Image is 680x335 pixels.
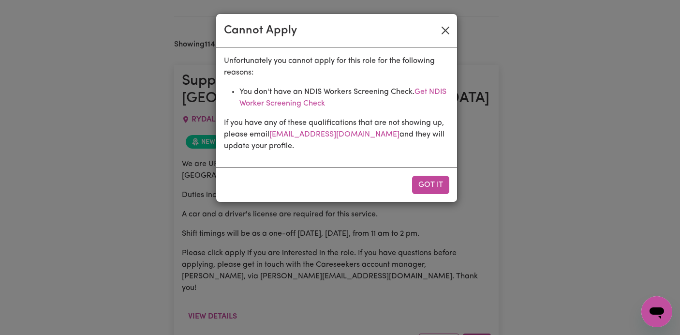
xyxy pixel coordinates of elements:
[641,296,672,327] iframe: Button to launch messaging window
[224,117,449,152] p: If you have any of these qualifications that are not showing up, please email and they will updat...
[224,55,449,78] p: Unfortunately you cannot apply for this role for the following reasons:
[239,86,449,109] li: You don't have an NDIS Workers Screening Check.
[224,22,297,39] div: Cannot Apply
[438,23,453,38] button: Close
[269,131,399,138] a: [EMAIL_ADDRESS][DOMAIN_NAME]
[412,176,449,194] button: Got it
